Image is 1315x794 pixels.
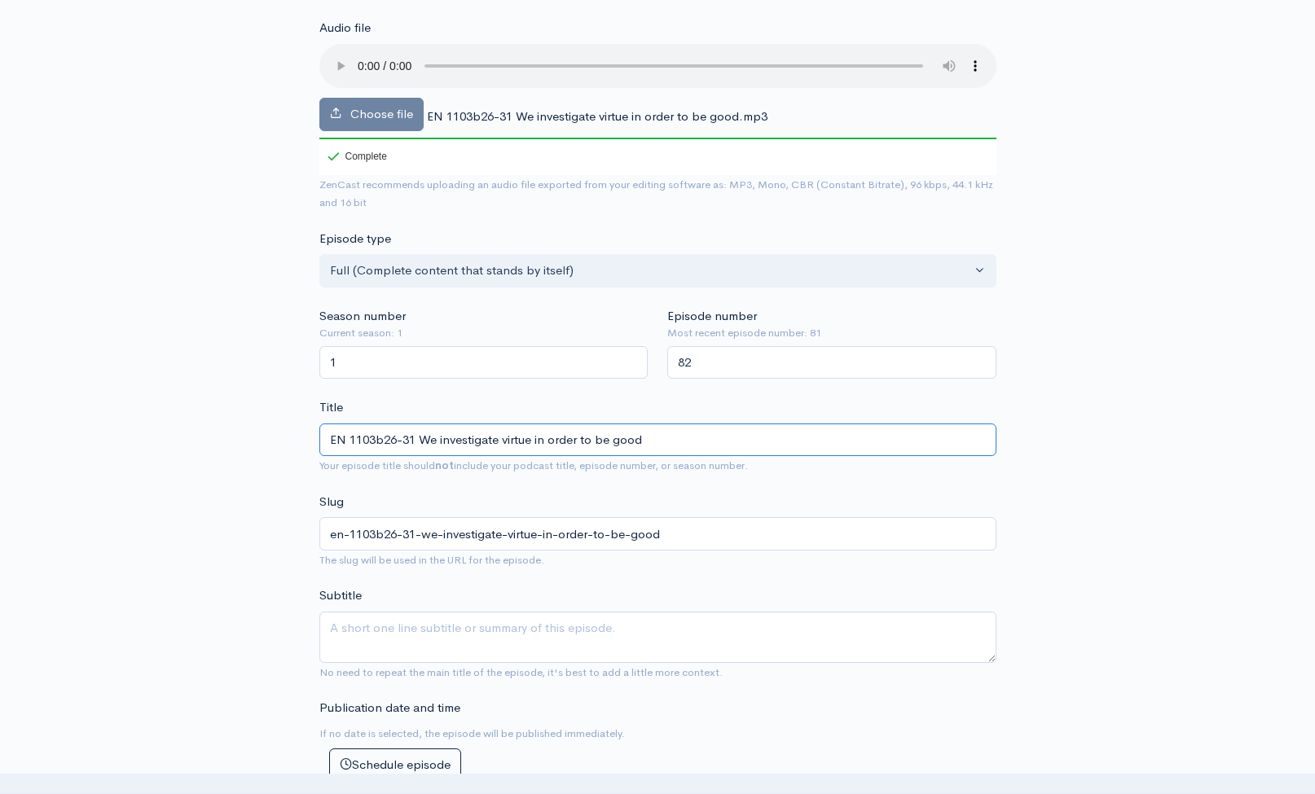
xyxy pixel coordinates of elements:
span: EN 1103b26-31 We investigate virtue in order to be good.mp3 [427,108,767,124]
div: Complete [319,138,390,175]
input: title-of-episode [319,517,996,551]
small: ZenCast recommends uploading an audio file exported from your editing software as: MP3, Mono, CBR... [319,178,993,210]
label: Slug [319,493,344,511]
label: Season number [319,307,406,326]
strong: not [435,458,454,472]
small: Most recent episode number: 81 [667,325,996,341]
input: Enter episode number [667,346,996,379]
label: Episode type [319,230,391,248]
small: Your episode title should include your podcast title, episode number, or season number. [319,458,748,472]
small: The slug will be used in the URL for the episode. [319,553,544,567]
input: What is the episode's title? [319,423,996,457]
small: Current season: 1 [319,325,649,341]
div: Full (Complete content that stands by itself) [330,261,971,280]
small: No need to repeat the main title of the episode, it's best to add a little more context. [319,665,723,679]
label: Episode number [667,307,757,326]
span: Choose file [350,106,413,121]
label: Subtitle [319,586,362,605]
button: Schedule episode [329,748,461,782]
div: 100% [319,138,996,139]
small: If no date is selected, the episode will be published immediately. [319,726,625,740]
label: Title [319,398,343,417]
button: Full (Complete content that stands by itself) [319,254,996,287]
label: Publication date and time [319,699,460,717]
div: Complete [328,151,387,161]
label: Audio file [319,19,371,37]
input: Enter season number for this episode [319,346,649,379]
